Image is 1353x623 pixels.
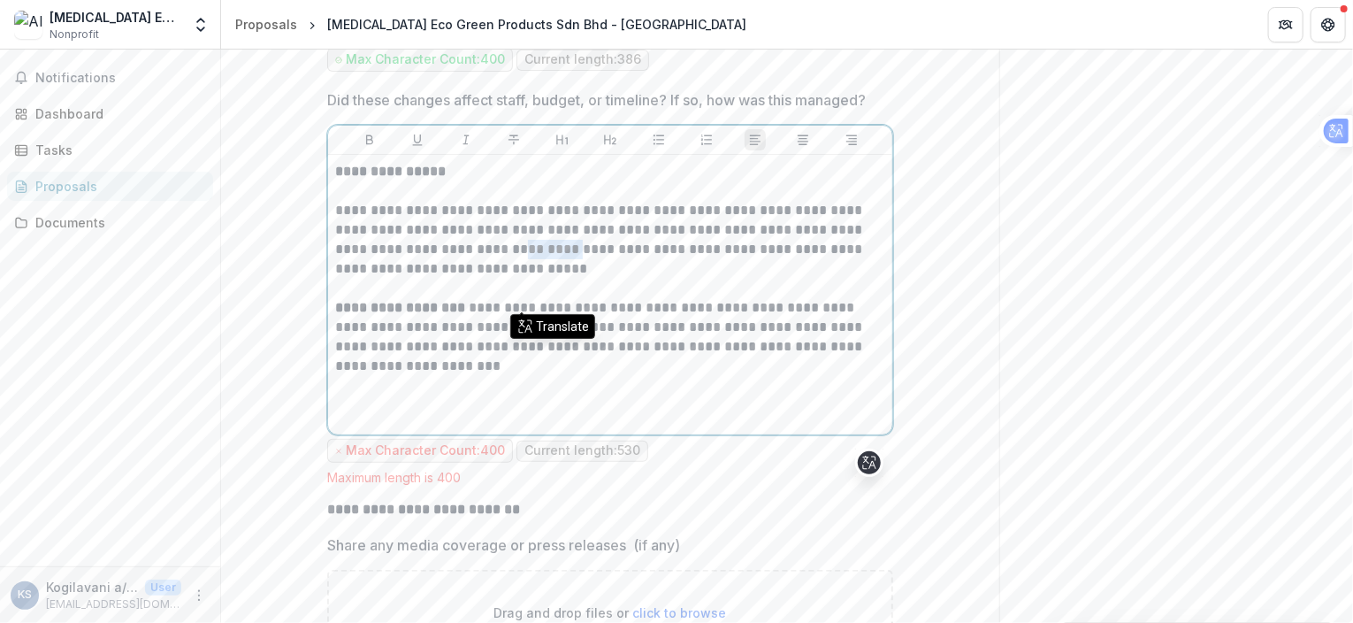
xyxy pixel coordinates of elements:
[50,27,99,42] span: Nonprofit
[50,8,181,27] div: [MEDICAL_DATA] Eco Green Products Sdn Bhd
[235,15,297,34] div: Proposals
[228,12,304,37] a: Proposals
[327,89,866,111] p: Did these changes affect staff, budget, or timeline? If so, how was this managed?
[745,129,766,150] button: Align Left
[46,596,181,612] p: [EMAIL_ADDRESS][DOMAIN_NAME]
[7,64,213,92] button: Notifications
[35,71,206,86] span: Notifications
[841,129,862,150] button: Align Right
[552,129,573,150] button: Heading 1
[407,129,428,150] button: Underline
[524,443,640,458] p: Current length: 530
[346,443,505,458] p: Max Character Count: 400
[648,129,669,150] button: Bullet List
[327,15,746,34] div: [MEDICAL_DATA] Eco Green Products Sdn Bhd - [GEOGRAPHIC_DATA]
[7,99,213,128] a: Dashboard
[1268,7,1303,42] button: Partners
[145,580,181,596] p: User
[188,585,210,606] button: More
[524,52,641,67] p: Current length: 386
[46,578,138,596] p: Kogilavani a/p Supermaniam
[455,129,477,150] button: Italicize
[7,172,213,201] a: Proposals
[18,589,32,601] div: Kogilavani a/p Supermaniam
[792,129,814,150] button: Align Center
[327,535,680,556] p: Share any media coverage or press releases (if any)
[494,604,727,622] p: Drag and drop files or
[1311,7,1346,42] button: Get Help
[7,135,213,165] a: Tasks
[35,213,199,232] div: Documents
[696,129,717,150] button: Ordered List
[228,12,753,37] nav: breadcrumb
[327,470,893,485] div: Maximum length is 400
[503,129,524,150] button: Strike
[7,208,213,237] a: Documents
[359,129,380,150] button: Bold
[600,129,621,150] button: Heading 2
[14,11,42,39] img: Alora Eco Green Products Sdn Bhd
[633,605,727,620] span: click to browse
[35,177,199,196] div: Proposals
[35,141,199,159] div: Tasks
[188,7,213,42] button: Open entity switcher
[346,52,505,67] p: Max Character Count: 400
[35,104,199,123] div: Dashboard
